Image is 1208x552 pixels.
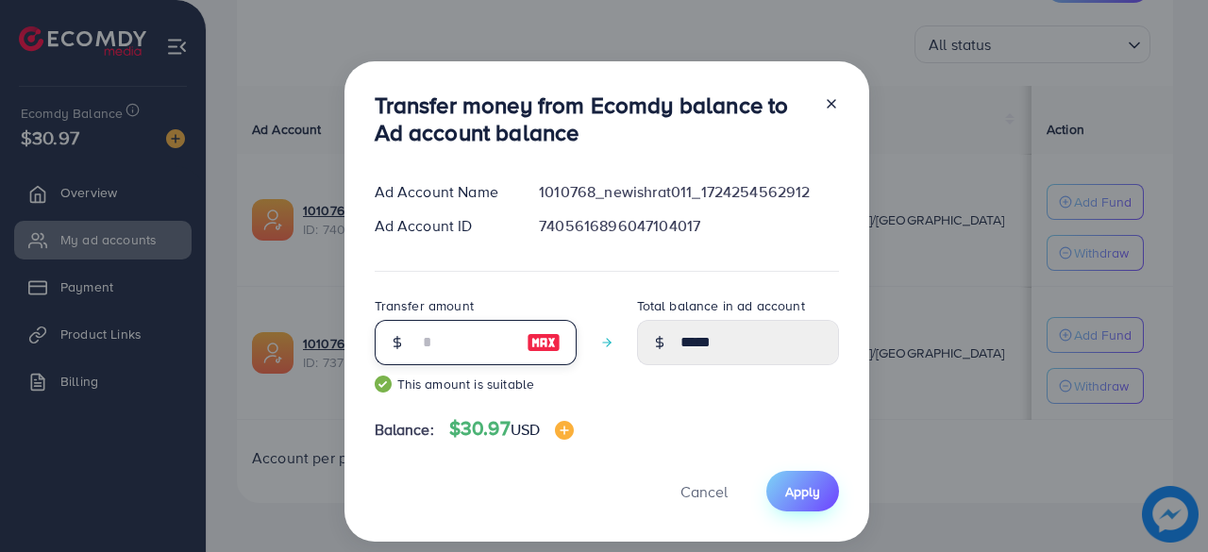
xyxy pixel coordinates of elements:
label: Transfer amount [375,296,474,315]
label: Total balance in ad account [637,296,805,315]
span: USD [511,419,540,440]
div: 1010768_newishrat011_1724254562912 [524,181,853,203]
h4: $30.97 [449,417,574,441]
img: image [555,421,574,440]
span: Balance: [375,419,434,441]
div: Ad Account Name [360,181,525,203]
div: Ad Account ID [360,215,525,237]
div: 7405616896047104017 [524,215,853,237]
h3: Transfer money from Ecomdy balance to Ad account balance [375,92,809,146]
span: Cancel [680,481,728,502]
small: This amount is suitable [375,375,577,393]
button: Cancel [657,471,751,511]
img: image [527,331,561,354]
img: guide [375,376,392,393]
span: Apply [785,482,820,501]
button: Apply [766,471,839,511]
